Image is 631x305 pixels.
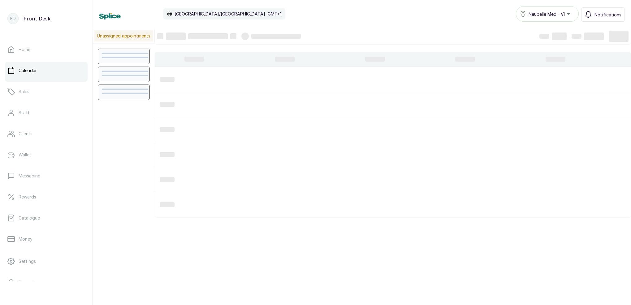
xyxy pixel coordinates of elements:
p: Catalogue [19,215,40,221]
p: FD [10,15,16,22]
a: Catalogue [5,209,88,227]
a: Home [5,41,88,58]
p: Rewards [19,194,36,200]
a: Clients [5,125,88,142]
p: [GEOGRAPHIC_DATA]/[GEOGRAPHIC_DATA] [175,11,265,17]
a: Support [5,274,88,291]
p: Staff [19,110,30,116]
p: GMT+1 [268,11,282,17]
a: Staff [5,104,88,121]
p: Home [19,46,30,53]
p: Support [19,279,36,285]
p: Clients [19,131,32,137]
a: Rewards [5,188,88,206]
p: Wallet [19,152,31,158]
span: Notifications [594,11,621,18]
p: Settings [19,258,36,264]
a: Money [5,230,88,248]
button: Notifications [581,7,625,22]
p: Sales [19,89,29,95]
button: Neubelle Med - VI [516,6,579,22]
p: Unassigned appointments [94,30,153,41]
a: Messaging [5,167,88,185]
a: Sales [5,83,88,100]
a: Calendar [5,62,88,79]
p: Messaging [19,173,41,179]
span: Neubelle Med - VI [529,11,565,17]
p: Front Desk [24,15,50,22]
p: Money [19,236,32,242]
a: Wallet [5,146,88,163]
p: Calendar [19,68,37,74]
a: Settings [5,253,88,270]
